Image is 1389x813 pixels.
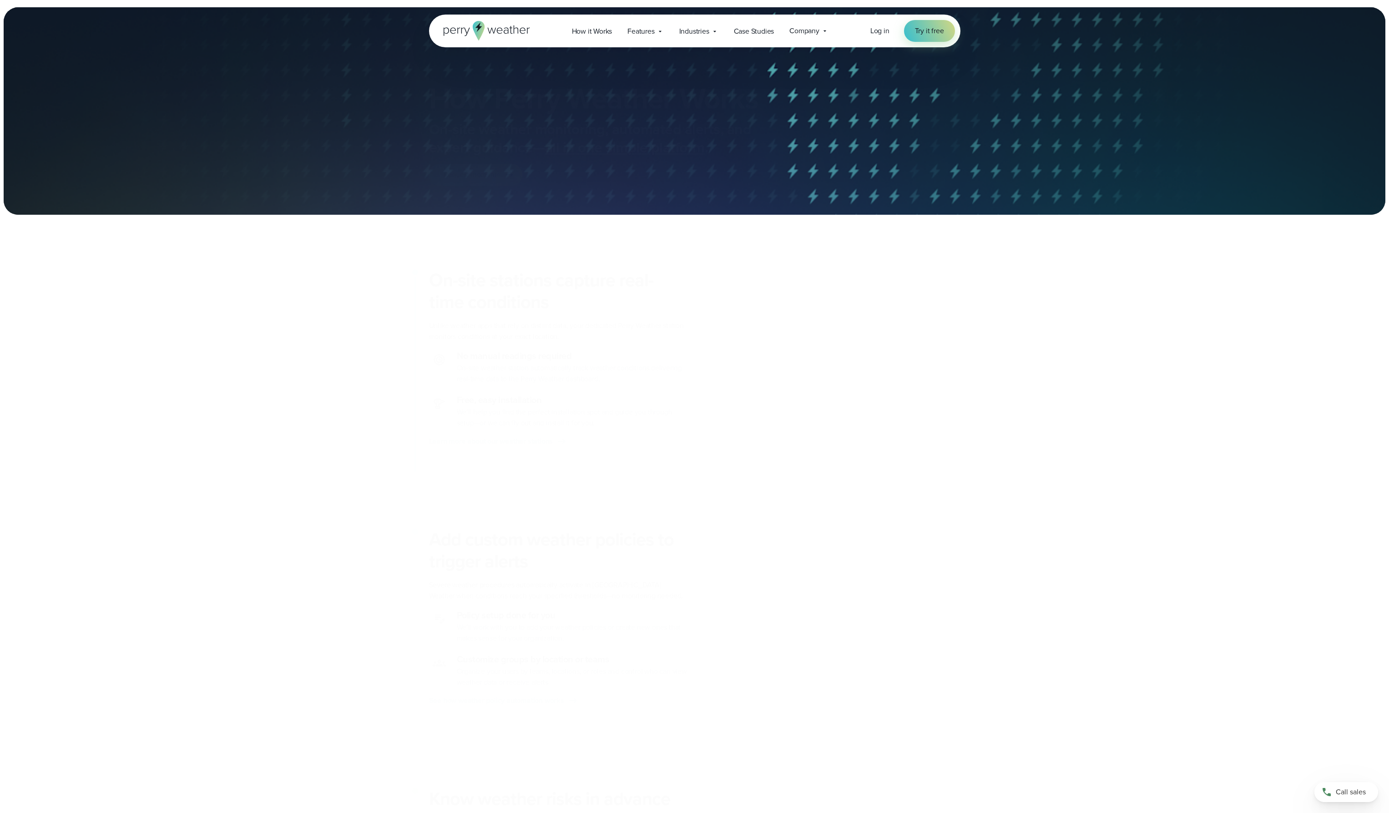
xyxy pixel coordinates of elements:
[734,26,774,37] span: Case Studies
[1314,782,1378,802] a: Call sales
[572,26,612,37] span: How it Works
[789,25,819,36] span: Company
[564,22,620,40] a: How it Works
[1336,787,1366,798] span: Call sales
[870,25,889,36] a: Log in
[904,20,955,42] a: Try it free
[726,22,782,40] a: Case Studies
[627,26,654,37] span: Features
[679,26,709,37] span: Industries
[915,25,944,36] span: Try it free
